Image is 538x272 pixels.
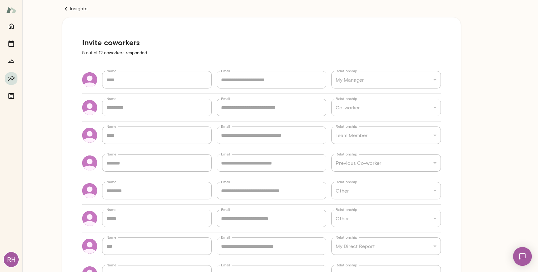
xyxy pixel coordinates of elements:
[331,154,441,172] div: Previous Co-worker
[331,237,441,255] div: My Direct Report
[331,182,441,199] div: Other
[106,151,116,157] label: Name
[336,235,357,240] label: Relationship
[106,262,116,268] label: Name
[106,124,116,129] label: Name
[336,151,357,157] label: Relationship
[221,124,230,129] label: Email
[5,90,17,102] button: Documents
[336,179,357,184] label: Relationship
[221,96,230,101] label: Email
[336,96,357,101] label: Relationship
[6,4,16,16] img: Mento
[221,151,230,157] label: Email
[221,179,230,184] label: Email
[106,235,116,240] label: Name
[336,262,357,268] label: Relationship
[221,68,230,74] label: Email
[221,262,230,268] label: Email
[82,37,441,47] h5: Invite coworkers
[82,50,441,56] p: 5 out of 12 coworkers responded
[106,68,116,74] label: Name
[336,68,357,74] label: Relationship
[106,96,116,101] label: Name
[4,252,19,267] div: RH
[5,37,17,50] button: Sessions
[331,210,441,227] div: Other
[331,71,441,88] div: My Manager
[106,207,116,212] label: Name
[221,207,230,212] label: Email
[5,55,17,67] button: Growth Plan
[5,72,17,85] button: Insights
[106,179,116,184] label: Name
[62,5,461,12] a: Insights
[5,20,17,32] button: Home
[336,124,357,129] label: Relationship
[331,126,441,144] div: Team Member
[221,235,230,240] label: Email
[331,99,441,116] div: Co-worker
[336,207,357,212] label: Relationship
